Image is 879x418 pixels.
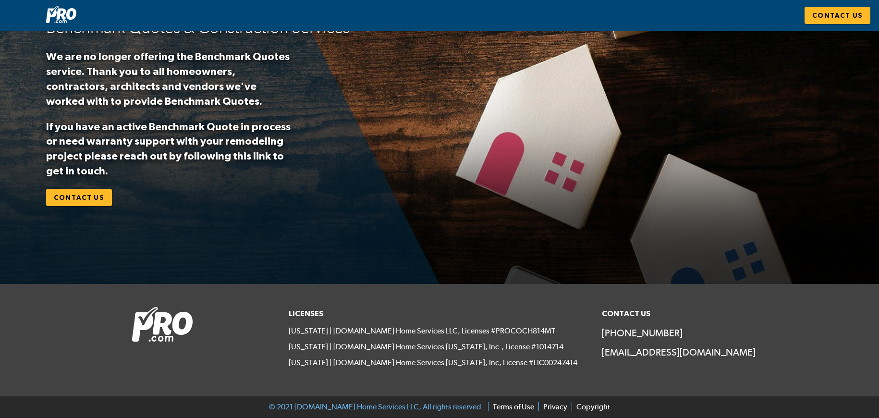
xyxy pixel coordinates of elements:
a: Contact Us [46,189,112,207]
h6: Contact Us [602,307,747,320]
img: Pro.com logo [132,307,193,342]
p: [US_STATE] | [DOMAIN_NAME] Home Services [US_STATE], Inc, License #LIC00247414 [289,358,590,368]
h6: Licenses [289,307,590,320]
a: Copyright [572,402,610,411]
span: Contact Us [812,10,863,22]
p: [US_STATE] | [DOMAIN_NAME] Home Services LLC, Licenses #PROCOCH814MT [289,326,590,336]
p: We are no longer offering the Benchmark Quotes service. Thank you to all homeowners, contractors,... [46,49,296,108]
a: Contact Us [805,7,870,25]
a: [EMAIL_ADDRESS][DOMAIN_NAME] [602,345,747,359]
a: Terms of Use [488,402,534,411]
img: Pro.com logo [46,6,76,23]
span: © 2021 [DOMAIN_NAME] Home Services LLC, All rights reserved. [269,402,484,411]
p: If you have an active Benchmark Quote in process or need warranty support with your remodeling pr... [46,119,296,178]
span: Contact Us [54,192,104,204]
a: Privacy [538,402,567,411]
a: [PHONE_NUMBER] [602,326,747,340]
p: [US_STATE] | [DOMAIN_NAME] Home Services [US_STATE], Inc., License #1014714 [289,342,590,352]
